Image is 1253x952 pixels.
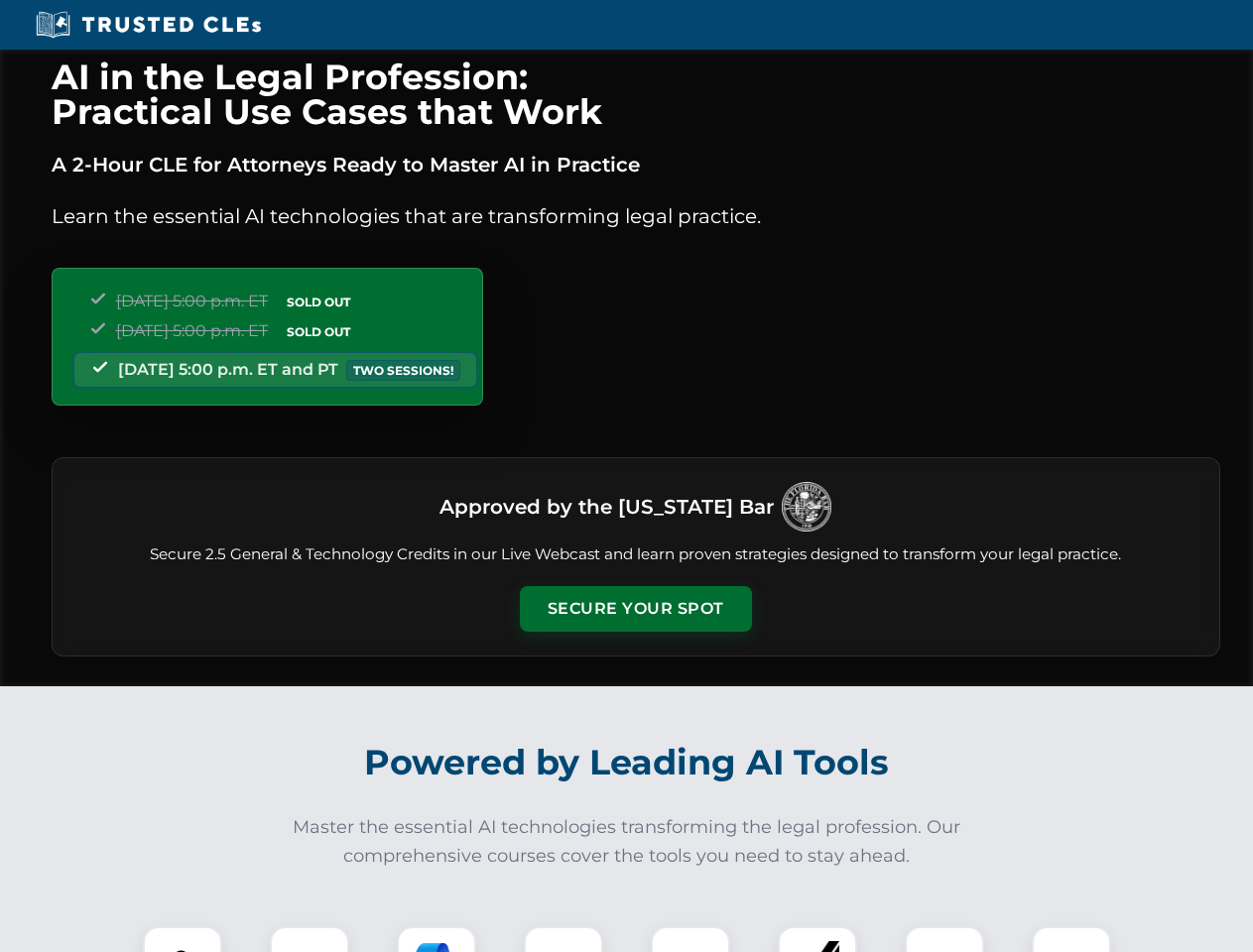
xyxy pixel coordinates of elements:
img: Trusted CLEs [30,10,267,40]
h2: Powered by Leading AI Tools [77,728,1177,797]
p: A 2-Hour CLE for Attorneys Ready to Master AI in Practice [52,149,1220,180]
p: Master the essential AI technologies transforming the legal profession. Our comprehensive courses... [280,813,974,871]
img: Logo [782,482,831,532]
button: Secure Your Spot [520,586,752,632]
h1: AI in the Legal Profession: Practical Use Cases that Work [52,59,1220,129]
p: Learn the essential AI technologies that are transforming legal practice. [52,200,1220,232]
span: SOLD OUT [280,292,357,312]
span: [DATE] 5:00 p.m. ET [116,292,268,310]
p: Secure 2.5 General & Technology Credits in our Live Webcast and learn proven strategies designed ... [76,543,1195,566]
h3: Approved by the [US_STATE] Bar [439,489,774,525]
span: [DATE] 5:00 p.m. ET [116,321,268,340]
span: SOLD OUT [280,321,357,342]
